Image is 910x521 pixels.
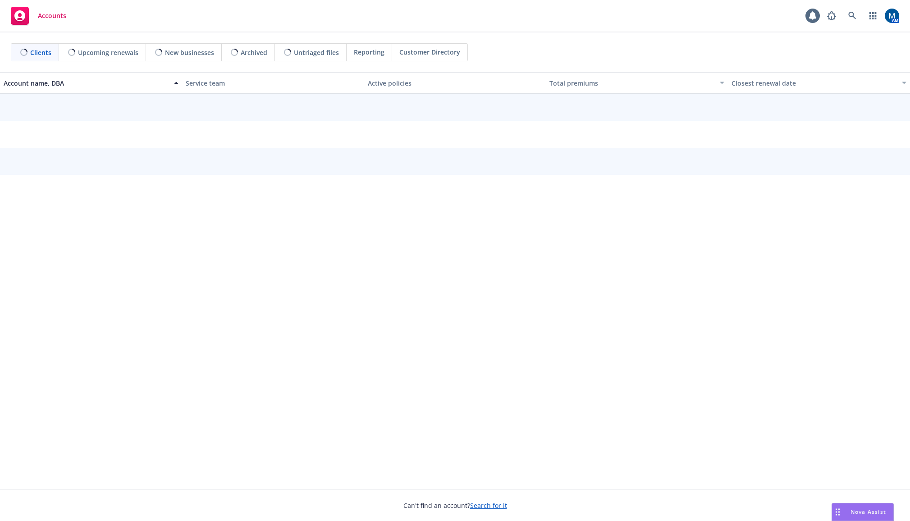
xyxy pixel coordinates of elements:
span: Nova Assist [851,508,886,516]
span: Clients [30,48,51,57]
div: Service team [186,78,361,88]
a: Search [843,7,861,25]
div: Account name, DBA [4,78,169,88]
button: Service team [182,72,364,94]
div: Closest renewal date [732,78,896,88]
button: Total premiums [546,72,728,94]
span: Upcoming renewals [78,48,138,57]
img: photo [885,9,899,23]
button: Closest renewal date [728,72,910,94]
span: Customer Directory [399,47,460,57]
div: Drag to move [832,503,843,521]
span: New businesses [165,48,214,57]
span: Accounts [38,12,66,19]
span: Can't find an account? [403,501,507,510]
a: Search for it [470,501,507,510]
div: Total premiums [549,78,714,88]
span: Reporting [354,47,384,57]
span: Archived [241,48,267,57]
a: Report a Bug [823,7,841,25]
span: Untriaged files [294,48,339,57]
div: Active policies [368,78,543,88]
a: Accounts [7,3,70,28]
a: Switch app [864,7,882,25]
button: Active policies [364,72,546,94]
button: Nova Assist [832,503,894,521]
